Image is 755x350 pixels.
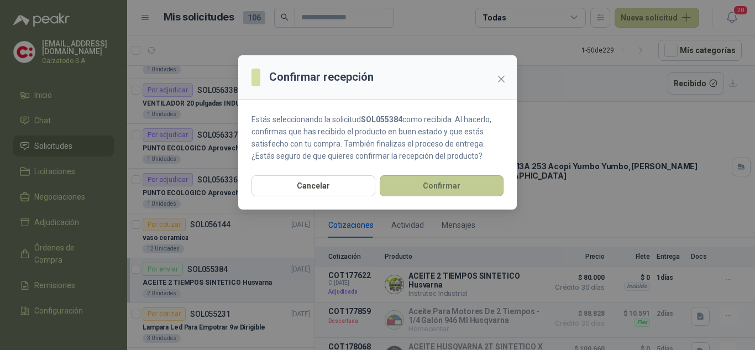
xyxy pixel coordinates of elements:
[380,175,504,196] button: Confirmar
[492,70,510,88] button: Close
[497,75,506,83] span: close
[269,69,374,86] h3: Confirmar recepción
[361,115,402,124] strong: SOL055384
[251,113,504,162] p: Estás seleccionando la solicitud como recibida. Al hacerlo, confirmas que has recibido el product...
[251,175,375,196] button: Cancelar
